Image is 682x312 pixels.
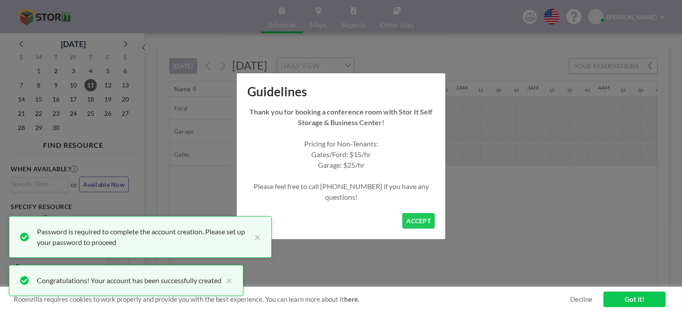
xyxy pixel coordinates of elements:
a: Decline [570,295,592,304]
button: close [250,226,261,248]
p: Gates/Ford: $15/hr [247,149,435,160]
a: Got it! [603,292,666,307]
div: Password is required to complete the account creation. Please set up your password to proceed [37,226,250,248]
p: Pricing for Non-Tenants: [247,138,435,149]
button: ACCEPT [402,213,435,229]
strong: Thank you for booking a conference room with Stor It Self Storage & Business Center! [250,107,432,126]
span: Roomzilla requires cookies to work properly and provide you with the best experience. You can lea... [14,295,570,304]
p: Please feel free to call [PHONE_NUMBER] if you have any questions! [247,181,435,202]
p: Garage: $25/hr [247,160,435,170]
div: Congratulations! Your account has been successfully created [37,275,222,286]
a: here. [344,295,359,303]
h1: Guidelines [237,73,445,107]
button: close [222,275,232,286]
